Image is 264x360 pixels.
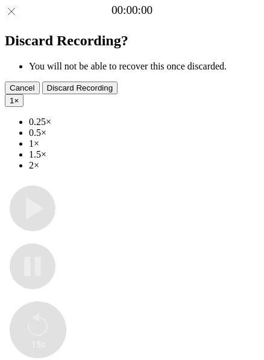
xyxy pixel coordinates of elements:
li: You will not be able to recover this once discarded. [29,61,259,72]
li: 1× [29,138,259,149]
a: 00:00:00 [112,4,152,17]
span: 1 [10,96,14,105]
li: 1.5× [29,149,259,160]
button: Discard Recording [42,82,118,94]
li: 0.25× [29,117,259,127]
li: 2× [29,160,259,171]
button: Cancel [5,82,40,94]
li: 0.5× [29,127,259,138]
button: 1× [5,94,24,107]
h2: Discard Recording? [5,33,259,49]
